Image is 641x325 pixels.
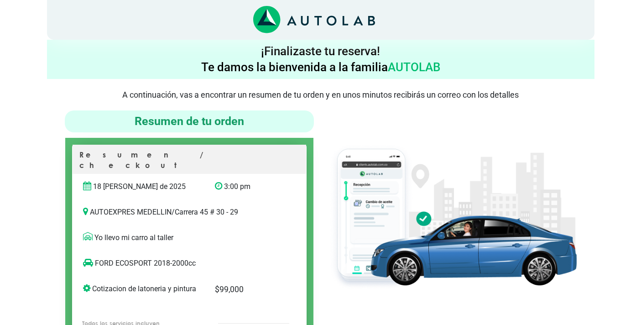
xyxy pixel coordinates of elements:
p: $ 99,000 [215,283,276,295]
a: Link al sitio de autolab [253,15,375,24]
p: AUTOEXPRES MEDELLIN / Carrera 45 # 30 - 29 [83,207,296,218]
p: FORD ECOSPORT 2018-2000cc [83,258,277,269]
p: Resumen / checkout [79,150,299,174]
span: AUTOLAB [388,60,440,74]
p: A continuación, vas a encontrar un resumen de tu orden y en unos minutos recibirás un correo con ... [47,90,594,100]
p: Cotizacion de latoneria y pintura [83,283,201,294]
h4: ¡Finalizaste tu reserva! Te damos la bienvenida a la familia [51,43,591,75]
p: Yo llevo mi carro al taller [83,232,296,243]
p: 18 [PERSON_NAME] de 2025 [83,181,201,192]
h4: Resumen de tu orden [68,114,310,129]
p: 3:00 pm [215,181,276,192]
